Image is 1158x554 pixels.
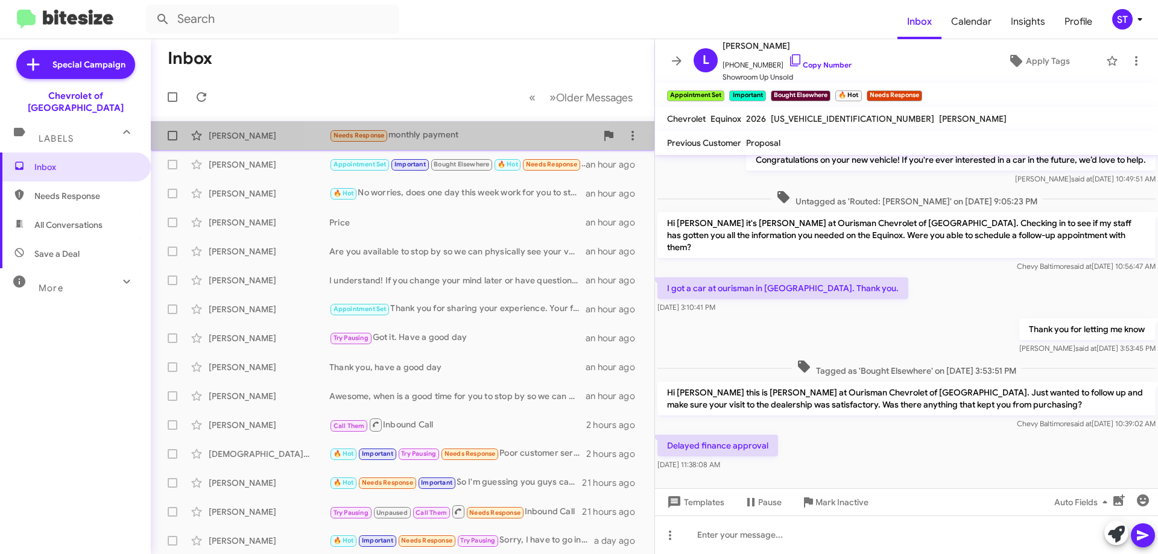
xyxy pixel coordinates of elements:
[1071,419,1092,428] span: said at
[1055,4,1102,39] a: Profile
[329,128,596,142] div: monthly payment
[329,447,586,461] div: Poor customer service and rude manager
[746,113,766,124] span: 2026
[1045,491,1122,513] button: Auto Fields
[1054,491,1112,513] span: Auto Fields
[1015,174,1156,183] span: [PERSON_NAME] [DATE] 10:49:51 AM
[657,460,720,469] span: [DATE] 11:38:08 AM
[334,537,354,544] span: 🔥 Hot
[329,157,586,171] div: Delayed finance approval
[758,491,782,513] span: Pause
[522,85,543,110] button: Previous
[657,435,778,456] p: Delayed finance approval
[815,491,868,513] span: Mark Inactive
[362,450,393,458] span: Important
[209,245,329,257] div: [PERSON_NAME]
[362,537,393,544] span: Important
[976,50,1100,72] button: Apply Tags
[729,90,765,101] small: Important
[867,90,922,101] small: Needs Response
[723,71,852,83] span: Showroom Up Unsold
[667,113,706,124] span: Chevrolet
[401,537,452,544] span: Needs Response
[1017,419,1156,428] span: Chevy Baltimore [DATE] 10:39:02 AM
[522,85,640,110] nav: Page navigation example
[434,160,489,168] span: Bought Elsewhere
[897,4,941,39] a: Inbox
[34,219,103,231] span: All Conversations
[469,509,520,517] span: Needs Response
[334,509,369,517] span: Try Pausing
[657,212,1156,258] p: Hi [PERSON_NAME] it's [PERSON_NAME] at Ourisman Chevrolet of [GEOGRAPHIC_DATA]. Checking in to se...
[209,535,329,547] div: [PERSON_NAME]
[667,90,724,101] small: Appointment Set
[209,187,329,200] div: [PERSON_NAME]
[586,390,645,402] div: an hour ago
[586,303,645,315] div: an hour ago
[746,149,1156,171] p: Congratulations on your new vehicle! If you're ever interested in a car in the future, we’d love ...
[376,509,408,517] span: Unpaused
[771,113,934,124] span: [US_VEHICLE_IDENTIFICATION_NUMBER]
[329,417,586,432] div: Inbound Call
[329,504,582,519] div: Inbound Call
[329,390,586,402] div: Awesome, when is a good time for you to stop by so we can physically see your vehicle?
[723,53,852,71] span: [PHONE_NUMBER]
[586,332,645,344] div: an hour ago
[168,49,212,68] h1: Inbox
[34,161,137,173] span: Inbox
[586,361,645,373] div: an hour ago
[334,131,385,139] span: Needs Response
[209,274,329,286] div: [PERSON_NAME]
[34,190,137,202] span: Needs Response
[586,274,645,286] div: an hour ago
[556,91,633,104] span: Older Messages
[329,216,586,228] div: Price
[1071,174,1092,183] span: said at
[209,159,329,171] div: [PERSON_NAME]
[421,479,452,486] span: Important
[594,535,645,547] div: a day ago
[334,189,354,197] span: 🔥 Hot
[334,334,369,342] span: Try Pausing
[498,160,518,168] span: 🔥 Hot
[1112,9,1133,30] div: ST
[526,160,577,168] span: Needs Response
[334,422,365,430] span: Call Them
[788,60,852,69] a: Copy Number
[665,491,724,513] span: Templates
[329,476,582,489] div: So I'm guessing you guys can't do anything for me?
[657,303,715,312] span: [DATE] 3:10:41 PM
[586,448,645,460] div: 2 hours ago
[586,216,645,228] div: an hour ago
[334,450,354,458] span: 🔥 Hot
[334,479,354,486] span: 🔥 Hot
[329,331,586,345] div: Got it. Have a good day
[1001,4,1055,39] span: Insights
[209,216,329,228] div: [PERSON_NAME]
[710,113,741,124] span: Equinox
[939,113,1007,124] span: [PERSON_NAME]
[1019,344,1156,353] span: [PERSON_NAME] [DATE] 3:53:45 PM
[362,479,413,486] span: Needs Response
[329,534,594,547] div: Sorry, I have to go in to work [DATE]. I won't be able to make it there until 4pm.
[209,506,329,518] div: [PERSON_NAME]
[209,419,329,431] div: [PERSON_NAME]
[771,190,1042,207] span: Untagged as 'Routed: [PERSON_NAME]' on [DATE] 9:05:23 PM
[529,90,536,105] span: «
[941,4,1001,39] a: Calendar
[329,361,586,373] div: Thank you, have a good day
[460,537,495,544] span: Try Pausing
[39,283,63,294] span: More
[723,39,852,53] span: [PERSON_NAME]
[1071,262,1092,271] span: said at
[1026,50,1070,72] span: Apply Tags
[209,390,329,402] div: [PERSON_NAME]
[734,491,791,513] button: Pause
[445,450,496,458] span: Needs Response
[1017,262,1156,271] span: Chevy Baltimore [DATE] 10:56:47 AM
[329,302,586,316] div: Thank you for sharing your experience. Your feedback is important, and we strive to improve. If y...
[657,382,1156,415] p: Hi [PERSON_NAME] this is [PERSON_NAME] at Ourisman Chevrolet of [GEOGRAPHIC_DATA]. Just wanted to...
